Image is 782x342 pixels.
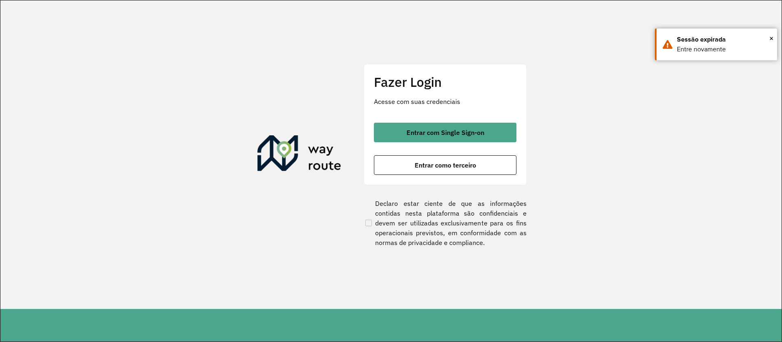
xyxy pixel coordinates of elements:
h2: Fazer Login [374,74,516,90]
button: button [374,123,516,142]
div: Sessão expirada [677,35,771,44]
span: Entrar como terceiro [415,162,476,168]
button: Close [769,32,773,44]
img: Roteirizador AmbevTech [257,135,341,174]
span: × [769,32,773,44]
div: Entre novamente [677,44,771,54]
p: Acesse com suas credenciais [374,97,516,106]
span: Entrar com Single Sign-on [406,129,484,136]
button: button [374,155,516,175]
label: Declaro estar ciente de que as informações contidas nesta plataforma são confidenciais e devem se... [364,199,527,247]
